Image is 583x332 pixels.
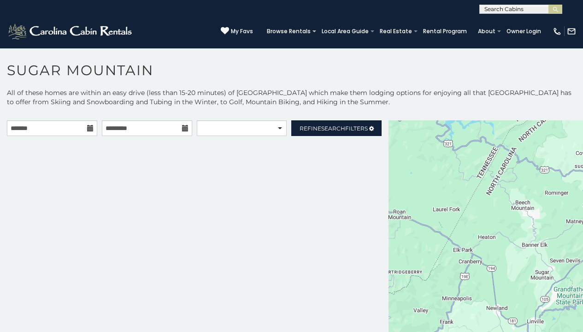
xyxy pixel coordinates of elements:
[502,25,546,38] a: Owner Login
[567,27,576,36] img: mail-regular-white.png
[7,22,135,41] img: White-1-2.png
[418,25,471,38] a: Rental Program
[262,25,315,38] a: Browse Rentals
[553,27,562,36] img: phone-regular-white.png
[300,125,368,132] span: Refine Filters
[291,120,382,136] a: RefineSearchFilters
[231,27,253,36] span: My Favs
[321,125,345,132] span: Search
[473,25,500,38] a: About
[221,27,253,36] a: My Favs
[317,25,373,38] a: Local Area Guide
[375,25,417,38] a: Real Estate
